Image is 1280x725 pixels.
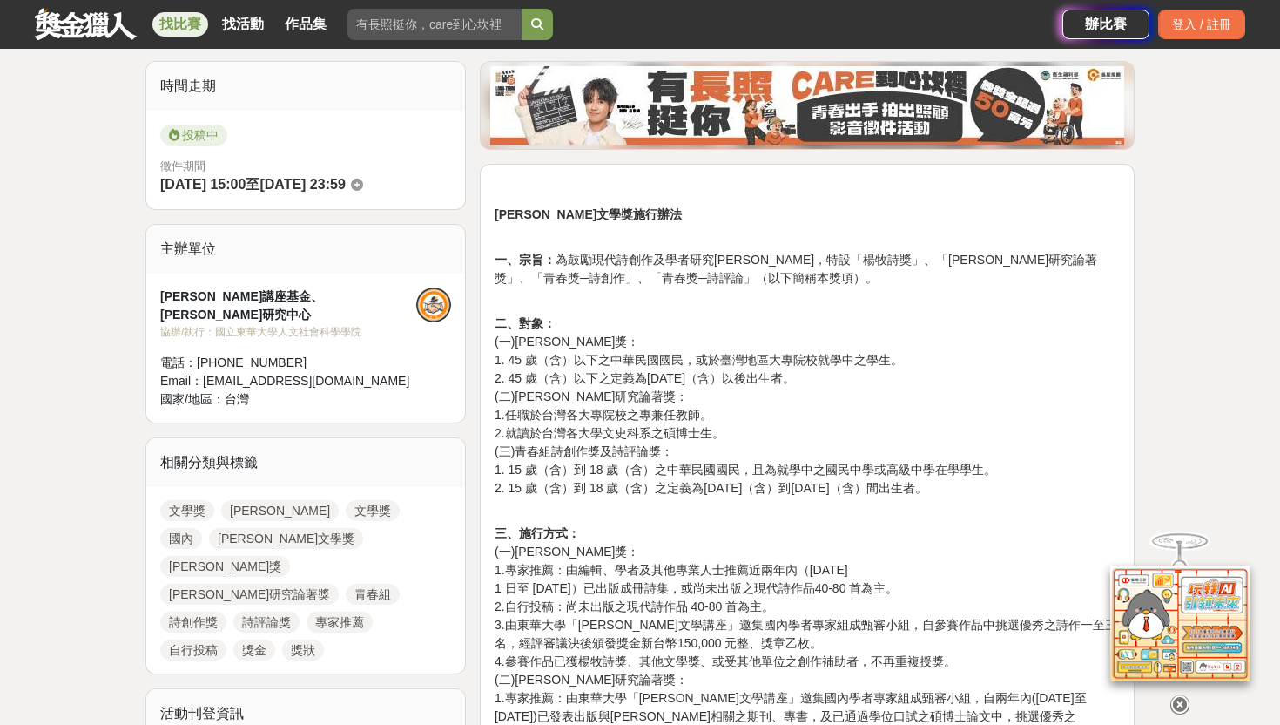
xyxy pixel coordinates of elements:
a: 詩評論獎 [233,612,300,633]
div: Email： [EMAIL_ADDRESS][DOMAIN_NAME] [160,372,416,390]
a: 辦比賽 [1062,10,1149,39]
a: 青春組 [346,584,400,605]
div: [PERSON_NAME]講座基金、[PERSON_NAME]研究中心 [160,288,416,324]
span: 台灣 [225,392,249,406]
span: 至 [246,177,259,192]
a: 自行投稿 [160,640,226,661]
span: [DATE] 15:00 [160,177,246,192]
div: 主辦單位 [146,225,465,274]
a: [PERSON_NAME]研究論著獎 [160,584,339,605]
a: 文學獎 [346,500,400,521]
a: 作品集 [278,12,333,37]
strong: 二、對象： [495,316,556,330]
a: 詩創作獎 [160,612,226,633]
div: 相關分類與標籤 [146,438,465,487]
span: [DATE] 23:59 [259,177,345,192]
a: 獎金 [233,640,275,661]
strong: [PERSON_NAME]文學獎施行辦法 [495,207,682,221]
a: [PERSON_NAME]獎 [160,556,290,577]
img: d2146d9a-e6f6-4337-9592-8cefde37ba6b.png [1110,566,1250,681]
a: 專家推薦 [307,612,373,633]
div: 電話： [PHONE_NUMBER] [160,354,416,372]
a: [PERSON_NAME]文學獎 [209,528,363,549]
div: 協辦/執行： 國立東華大學人文社會科學學院 [160,324,416,340]
a: 國內 [160,528,202,549]
strong: 三、施行方式： [495,526,580,540]
img: 35ad34ac-3361-4bcf-919e-8d747461931d.jpg [490,66,1124,145]
span: 投稿中 [160,125,227,146]
a: 文學獎 [160,500,214,521]
div: 登入 / 註冊 [1158,10,1245,39]
a: 獎狀 [282,640,324,661]
span: 國家/地區： [160,392,225,406]
p: (一)[PERSON_NAME]獎： 1. 45 歲（含）以下之中華民國國民，或於臺灣地區大專院校就學中之學生。 2. 45 歲（含）以下之定義為[DATE]（含）以後出生者。 (二)[PERS... [495,315,1120,516]
a: 找比賽 [152,12,208,37]
span: 徵件期間 [160,159,205,173]
div: 時間走期 [146,62,465,111]
a: 找活動 [215,12,271,37]
p: 為鼓勵現代詩創作及學者研究[PERSON_NAME]，特設「楊牧詩獎」、「[PERSON_NAME]研究論著獎」、「青春獎─詩創作」、「青春獎─詩評論」（以下簡稱本獎項）。 [495,233,1120,306]
a: [PERSON_NAME] [221,500,339,521]
strong: 一、宗旨： [495,253,556,267]
input: 有長照挺你，care到心坎裡！青春出手，拍出照顧 影音徵件活動 [347,9,522,40]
